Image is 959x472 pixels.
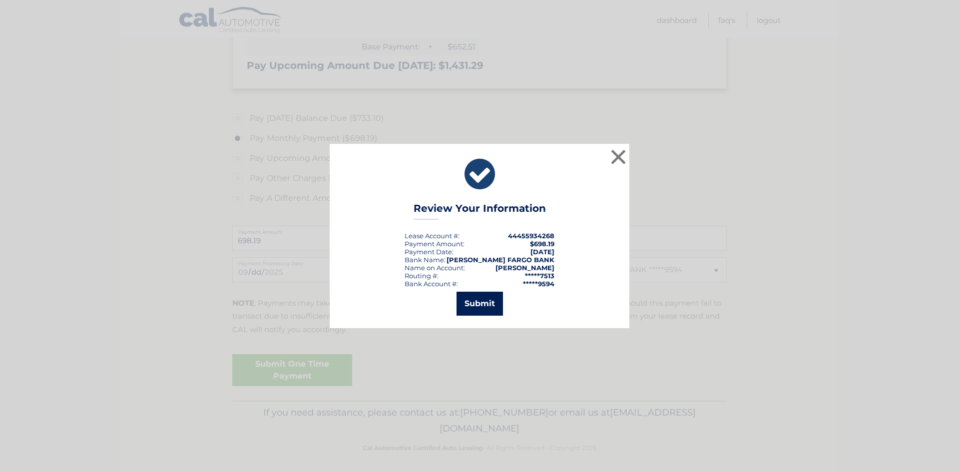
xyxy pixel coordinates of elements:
h3: Review Your Information [414,202,546,220]
span: [DATE] [530,248,554,256]
div: Lease Account #: [405,232,460,240]
span: Payment Date [405,248,452,256]
div: Routing #: [405,272,439,280]
div: : [405,248,454,256]
div: Bank Account #: [405,280,458,288]
button: × [608,147,628,167]
div: Name on Account: [405,264,465,272]
span: $698.19 [530,240,554,248]
div: Bank Name: [405,256,446,264]
strong: [PERSON_NAME] [495,264,554,272]
strong: [PERSON_NAME] FARGO BANK [447,256,554,264]
div: Payment Amount: [405,240,465,248]
button: Submit [457,292,503,316]
strong: 44455934268 [508,232,554,240]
